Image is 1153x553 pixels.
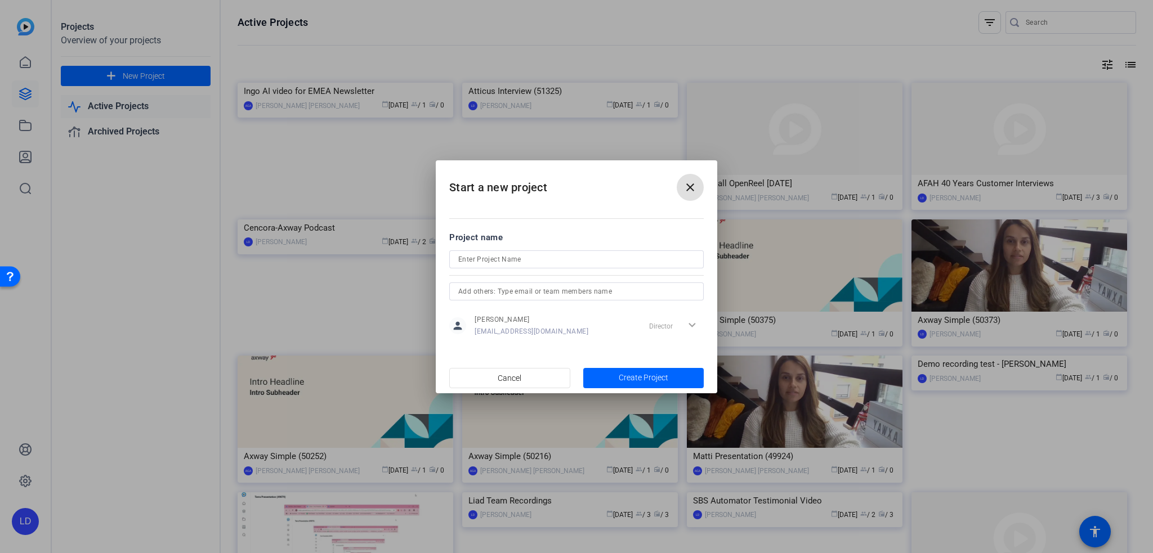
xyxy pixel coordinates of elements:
[458,285,695,298] input: Add others: Type email or team members name
[458,253,695,266] input: Enter Project Name
[583,368,704,388] button: Create Project
[619,372,668,384] span: Create Project
[475,315,588,324] span: [PERSON_NAME]
[475,327,588,336] span: [EMAIL_ADDRESS][DOMAIN_NAME]
[449,231,704,244] div: Project name
[683,181,697,194] mat-icon: close
[498,367,521,389] span: Cancel
[449,317,466,334] mat-icon: person
[449,368,570,388] button: Cancel
[436,160,717,206] h2: Start a new project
